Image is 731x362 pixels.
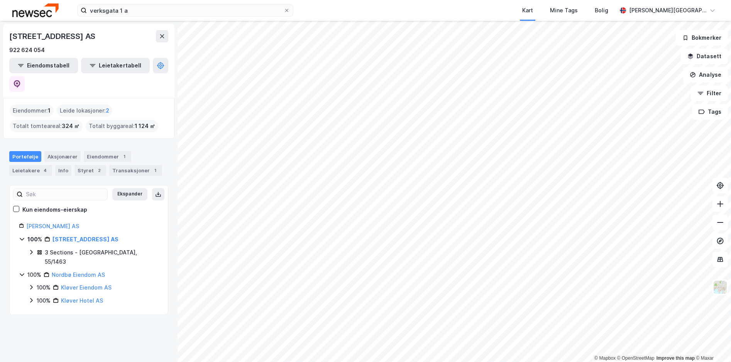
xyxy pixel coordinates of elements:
img: Z [713,280,728,295]
button: Analyse [683,67,728,83]
div: 922 624 054 [9,45,45,55]
span: 1 124 ㎡ [135,121,155,131]
div: Aksjonærer [44,151,81,162]
button: Ekspander [112,188,147,200]
div: 1 [120,153,128,160]
button: Filter [691,86,728,101]
div: Leide lokasjoner : [57,104,112,117]
span: 2 [106,106,109,115]
div: 4 [41,167,49,174]
a: Kløver Eiendom AS [61,284,112,291]
div: Kontrollprogram for chat [692,325,731,362]
a: Improve this map [657,355,695,361]
div: Totalt tomteareal : [10,120,83,132]
div: [PERSON_NAME][GEOGRAPHIC_DATA] [629,6,706,15]
div: Eiendommer : [10,104,54,117]
div: Styret [74,165,106,176]
div: 2 [95,167,103,174]
input: Søk [23,189,107,200]
button: Datasett [681,49,728,64]
iframe: Chat Widget [692,325,731,362]
a: Mapbox [594,355,616,361]
span: 1 [48,106,51,115]
div: Transaksjoner [109,165,162,176]
a: Kløver Hotel AS [61,297,103,304]
div: 1 [151,167,159,174]
button: Leietakertabell [81,58,150,73]
div: 100% [27,235,42,244]
img: newsec-logo.f6e21ccffca1b3a03d2d.png [12,3,59,17]
div: 100% [27,270,41,279]
div: Totalt byggareal : [86,120,158,132]
span: 324 ㎡ [62,121,80,131]
div: Bolig [595,6,608,15]
div: 3 Sections - [GEOGRAPHIC_DATA], 55/1463 [45,248,159,266]
div: Kun eiendoms-eierskap [22,205,87,214]
div: Eiendommer [84,151,131,162]
button: Tags [692,104,728,120]
div: Leietakere [9,165,52,176]
input: Søk på adresse, matrikkel, gårdeiere, leietakere eller personer [87,5,284,16]
a: [STREET_ADDRESS] AS [52,236,118,242]
div: Kart [522,6,533,15]
button: Bokmerker [676,30,728,45]
div: Info [55,165,71,176]
div: Mine Tags [550,6,578,15]
div: 100% [37,283,51,292]
button: Eiendomstabell [9,58,78,73]
a: OpenStreetMap [617,355,655,361]
div: 100% [37,296,51,305]
a: [PERSON_NAME] AS [26,223,79,229]
div: [STREET_ADDRESS] AS [9,30,97,42]
a: Nordbø Eiendom AS [52,271,105,278]
div: Portefølje [9,151,41,162]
